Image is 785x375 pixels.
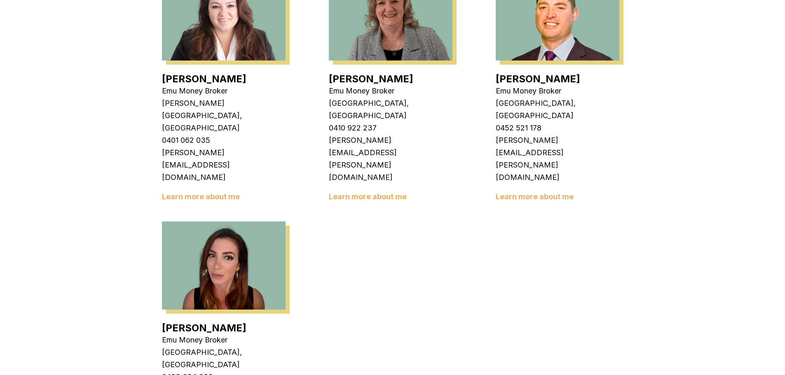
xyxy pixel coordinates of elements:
p: 0452 521 178 [496,122,619,134]
a: [PERSON_NAME] [162,322,246,334]
a: Learn more about me [496,192,574,201]
p: [PERSON_NAME][EMAIL_ADDRESS][PERSON_NAME][DOMAIN_NAME] [329,134,452,184]
a: [PERSON_NAME] [329,73,413,85]
p: [GEOGRAPHIC_DATA], [GEOGRAPHIC_DATA] [329,97,452,122]
p: [PERSON_NAME][EMAIL_ADDRESS][DOMAIN_NAME] [162,147,286,184]
p: [PERSON_NAME][GEOGRAPHIC_DATA], [GEOGRAPHIC_DATA] [162,97,286,134]
p: [GEOGRAPHIC_DATA], [GEOGRAPHIC_DATA] [496,97,619,122]
p: [PERSON_NAME][EMAIL_ADDRESS][PERSON_NAME][DOMAIN_NAME] [496,134,619,184]
p: 0401 062 035 [162,134,286,147]
p: Emu Money Broker [496,85,619,97]
a: [PERSON_NAME] [496,73,580,85]
p: Emu Money Broker [329,85,452,97]
p: Emu Money Broker [162,334,286,346]
a: [PERSON_NAME] [162,73,246,85]
p: [GEOGRAPHIC_DATA], [GEOGRAPHIC_DATA] [162,346,286,371]
p: Emu Money Broker [162,85,286,97]
a: Learn more about me [162,192,240,201]
img: Laura La Micela [162,221,286,310]
a: Learn more about me [329,192,407,201]
p: 0410 922 237 [329,122,452,134]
